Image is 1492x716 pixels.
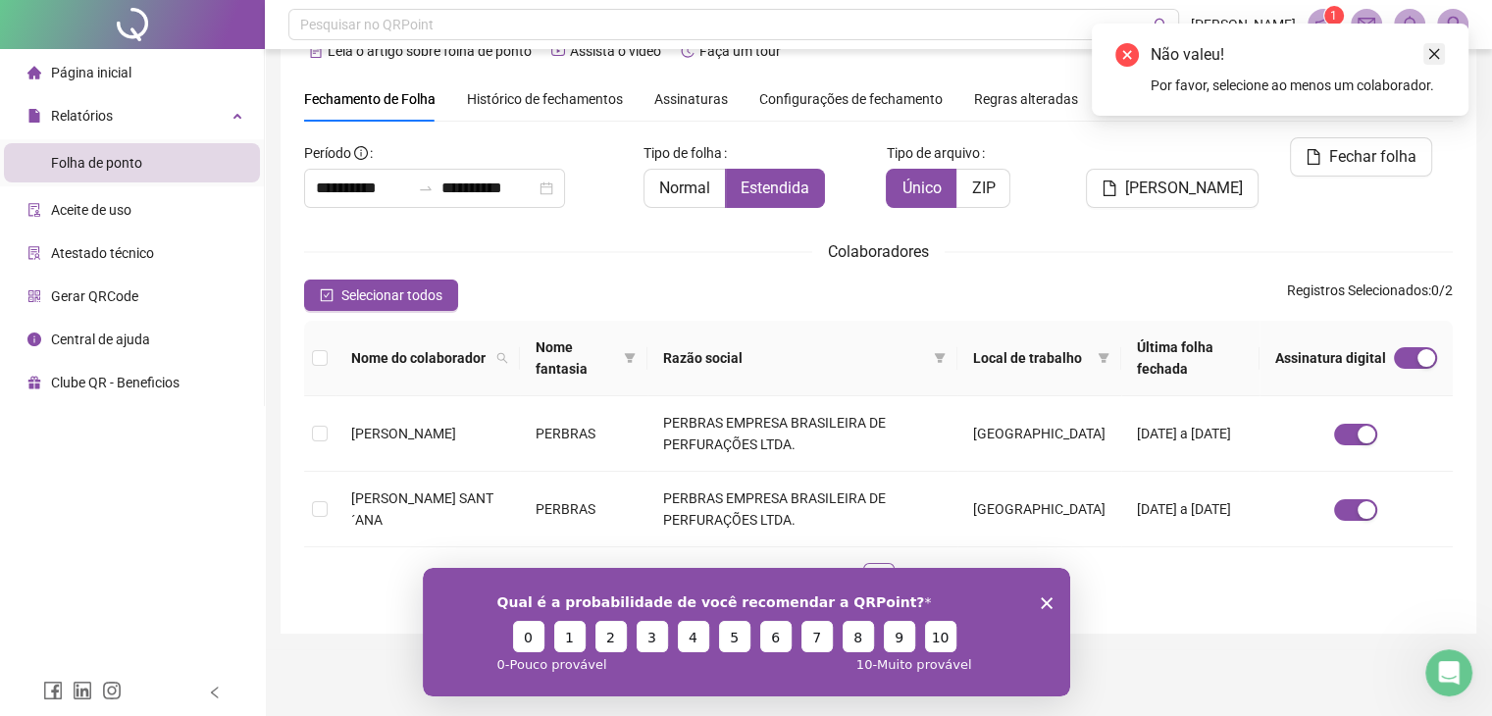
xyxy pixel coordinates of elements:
td: PERBRAS [520,472,647,547]
td: [GEOGRAPHIC_DATA] [957,472,1121,547]
span: Assinatura digital [1275,347,1386,369]
button: Fechar folha [1290,137,1432,177]
span: to [418,180,434,196]
div: Não valeu! [1151,43,1445,67]
span: instagram [102,681,122,700]
span: [PERSON_NAME] SANT´ANA [351,490,493,528]
span: filter [624,352,636,364]
a: Close [1423,43,1445,65]
span: file [1102,180,1117,196]
span: filter [930,343,950,373]
span: filter [1098,352,1109,364]
span: close-circle [1115,43,1139,67]
li: Página anterior [824,563,855,594]
span: home [27,66,41,79]
span: Leia o artigo sobre folha de ponto [328,43,532,59]
span: Atestado técnico [51,245,154,261]
span: Colaboradores [828,242,929,261]
span: close [1427,47,1441,61]
span: Local de trabalho [973,347,1090,369]
th: Última folha fechada [1121,321,1260,396]
span: left [208,686,222,699]
span: mail [1358,16,1375,33]
span: filter [934,352,946,364]
button: [PERSON_NAME] [1086,169,1259,208]
span: Gerar QRCode [51,288,138,304]
span: : 0 / 2 [1287,280,1453,311]
span: file [1306,149,1321,165]
span: history [681,44,695,58]
span: [PERSON_NAME] [1191,14,1296,35]
span: Folha de ponto [51,155,142,171]
span: search [492,343,512,373]
span: info-circle [354,146,368,160]
td: [DATE] a [DATE] [1121,396,1260,472]
span: search [1154,18,1168,32]
iframe: Pesquisa da QRPoint [423,568,1070,696]
span: bell [1401,16,1418,33]
span: [PERSON_NAME] [351,426,456,441]
span: filter [1094,343,1113,373]
span: Assinaturas [654,92,728,106]
span: gift [27,376,41,389]
sup: 1 [1324,6,1344,26]
button: left [824,563,855,594]
td: PERBRAS EMPRESA BRASILEIRA DE PERFURAÇÕES LTDA. [647,396,957,472]
span: Fechamento de Folha [304,91,436,107]
span: Registros Selecionados [1287,282,1428,298]
span: Normal [659,179,710,197]
span: Tipo de folha [643,142,722,164]
span: check-square [320,288,334,302]
span: Regras alteradas [974,92,1078,106]
td: [GEOGRAPHIC_DATA] [957,396,1121,472]
span: Fechar folha [1329,145,1416,169]
span: info-circle [27,332,41,346]
span: qrcode [27,289,41,303]
span: Configurações de fechamento [759,92,943,106]
span: Assista o vídeo [570,43,661,59]
span: Aceite de uso [51,202,131,218]
span: Tipo de arquivo [886,142,979,164]
span: notification [1314,16,1332,33]
span: Selecionar todos [341,284,442,306]
span: Relatórios [51,108,113,124]
span: Nome fantasia [536,336,616,380]
span: 1 [1330,9,1337,23]
img: 63975 [1438,10,1467,39]
li: 1 [863,563,895,594]
td: PERBRAS [520,396,647,472]
td: [DATE] a [DATE] [1121,472,1260,547]
span: facebook [43,681,63,700]
span: Único [901,179,941,197]
iframe: Intercom live chat [1425,649,1472,696]
li: Próxima página [902,563,934,594]
td: PERBRAS EMPRESA BRASILEIRA DE PERFURAÇÕES LTDA. [647,472,957,547]
span: search [496,352,508,364]
span: Central de ajuda [51,332,150,347]
button: Selecionar todos [304,280,458,311]
button: right [902,563,934,594]
div: Por favor, selecione ao menos um colaborador. [1151,75,1445,96]
span: swap-right [418,180,434,196]
span: youtube [551,44,565,58]
span: Página inicial [51,65,131,80]
span: Clube QR - Beneficios [51,375,180,390]
span: file [27,109,41,123]
span: Histórico de fechamentos [467,91,623,107]
span: file-text [309,44,323,58]
span: Nome do colaborador [351,347,489,369]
